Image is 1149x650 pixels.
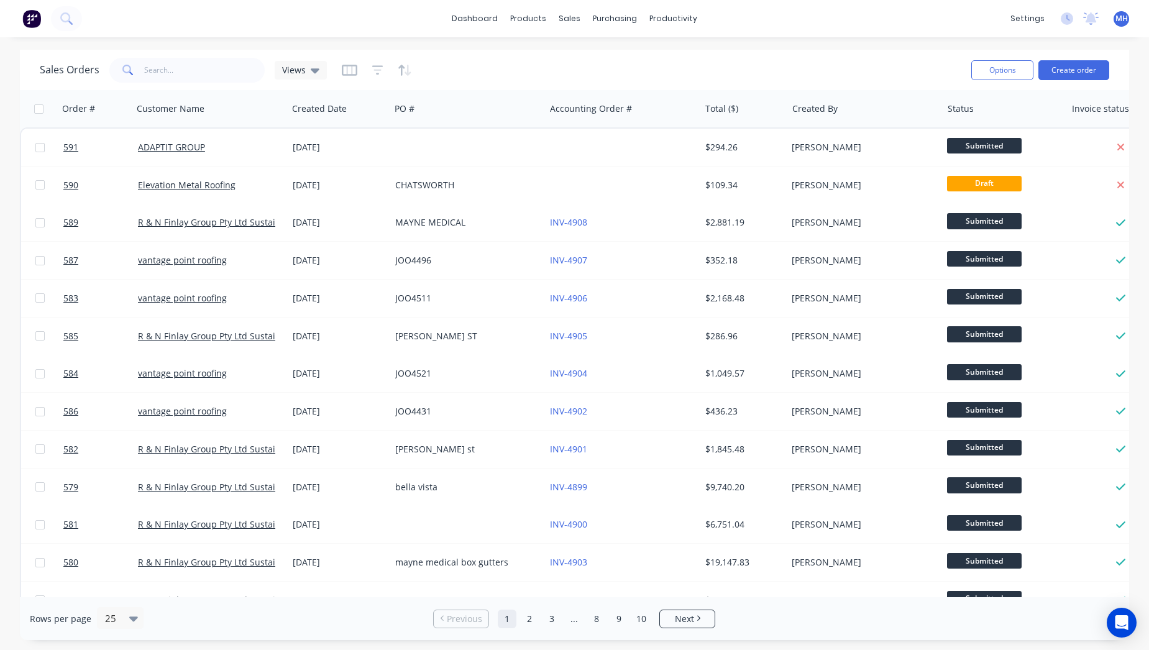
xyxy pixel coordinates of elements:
a: INV-4900 [550,518,587,530]
span: Submitted [947,515,1022,531]
a: INV-4901 [550,443,587,455]
a: Jump forward [565,610,584,628]
span: 578 [63,594,78,607]
a: INV-4899 [550,481,587,493]
a: R & N Finlay Group Pty Ltd Sustainable Cladding [138,216,339,228]
span: 581 [63,518,78,531]
div: bella vista [395,481,533,493]
a: 581 [63,506,138,543]
a: R & N Finlay Group Pty Ltd Sustainable Cladding [138,594,339,606]
div: JOO4511 [395,292,533,304]
div: [PERSON_NAME] [792,518,930,531]
a: R & N Finlay Group Pty Ltd Sustainable Cladding [138,443,339,455]
div: Customer Name [137,103,204,115]
div: [PERSON_NAME] [792,405,930,418]
div: products [504,9,552,28]
a: dashboard [446,9,504,28]
span: 584 [63,367,78,380]
div: [PERSON_NAME] [792,141,930,153]
a: INV-4905 [550,330,587,342]
input: Search... [144,58,265,83]
div: Created Date [292,103,347,115]
a: Page 1 is your current page [498,610,516,628]
button: Options [971,60,1033,80]
div: $2,881.19 [705,216,778,229]
div: Invoice status [1072,103,1129,115]
span: Submitted [947,402,1022,418]
div: Order # [62,103,95,115]
div: [DATE] [293,292,385,304]
div: [PERSON_NAME] [792,556,930,569]
span: 589 [63,216,78,229]
span: Submitted [947,440,1022,455]
div: [PERSON_NAME] [792,292,930,304]
div: JOO4496 [395,254,533,267]
div: $9,740.20 [705,481,778,493]
span: Submitted [947,251,1022,267]
a: INV-4903 [550,556,587,568]
div: JOO4431 [395,405,533,418]
button: Create order [1038,60,1109,80]
a: R & N Finlay Group Pty Ltd Sustainable Cladding [138,481,339,493]
span: Submitted [947,364,1022,380]
div: [DATE] [293,216,385,229]
a: 578 [63,582,138,619]
span: 590 [63,179,78,191]
span: 579 [63,481,78,493]
div: [PERSON_NAME] st [395,443,533,455]
div: [PERSON_NAME] ST [395,330,533,342]
a: 589 [63,204,138,241]
div: $436.23 [705,405,778,418]
a: Elevation Metal Roofing [138,179,236,191]
div: $19,147.83 [705,556,778,569]
a: INV-4906 [550,292,587,304]
div: productivity [643,9,703,28]
div: [PERSON_NAME] [792,330,930,342]
div: [PERSON_NAME] [792,367,930,380]
div: $2,168.48 [705,292,778,304]
a: INV-4904 [550,367,587,379]
span: 586 [63,405,78,418]
a: INV-4907 [550,254,587,266]
a: R & N Finlay Group Pty Ltd Sustainable Cladding [138,556,339,568]
div: $6,751.04 [705,518,778,531]
span: Submitted [947,326,1022,342]
a: R & N Finlay Group Pty Ltd Sustainable Cladding [138,518,339,530]
div: Status [948,103,974,115]
div: Created By [792,103,838,115]
div: MAYNE MEDICAL [395,216,533,229]
span: Submitted [947,591,1022,607]
a: Previous page [434,613,488,625]
a: 591 [63,129,138,166]
div: [PERSON_NAME] [792,481,930,493]
div: [DATE] [293,518,385,531]
a: vantage point roofing [138,405,227,417]
a: INV-4908 [550,216,587,228]
a: vantage point roofing [138,367,227,379]
div: [DATE] [293,556,385,569]
div: JOO4521 [395,367,533,380]
a: Page 3 [542,610,561,628]
div: $352.18 [705,254,778,267]
div: Total ($) [705,103,738,115]
div: [PERSON_NAME] [792,594,930,607]
span: Submitted [947,477,1022,493]
div: Open Intercom Messenger [1107,608,1137,638]
div: PO # [395,103,414,115]
a: vantage point roofing [138,254,227,266]
span: Submitted [947,213,1022,229]
div: [DATE] [293,254,385,267]
span: 582 [63,443,78,455]
div: Accounting Order # [550,103,632,115]
a: 586 [63,393,138,430]
a: 590 [63,167,138,204]
div: $2,456.15 [705,594,778,607]
div: purchasing [587,9,643,28]
div: $1,845.48 [705,443,778,455]
a: Page 8 [587,610,606,628]
div: [DATE] [293,405,385,418]
div: [PERSON_NAME] [792,443,930,455]
span: Submitted [947,289,1022,304]
span: 580 [63,556,78,569]
a: ADAPTIT GROUP [138,141,205,153]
